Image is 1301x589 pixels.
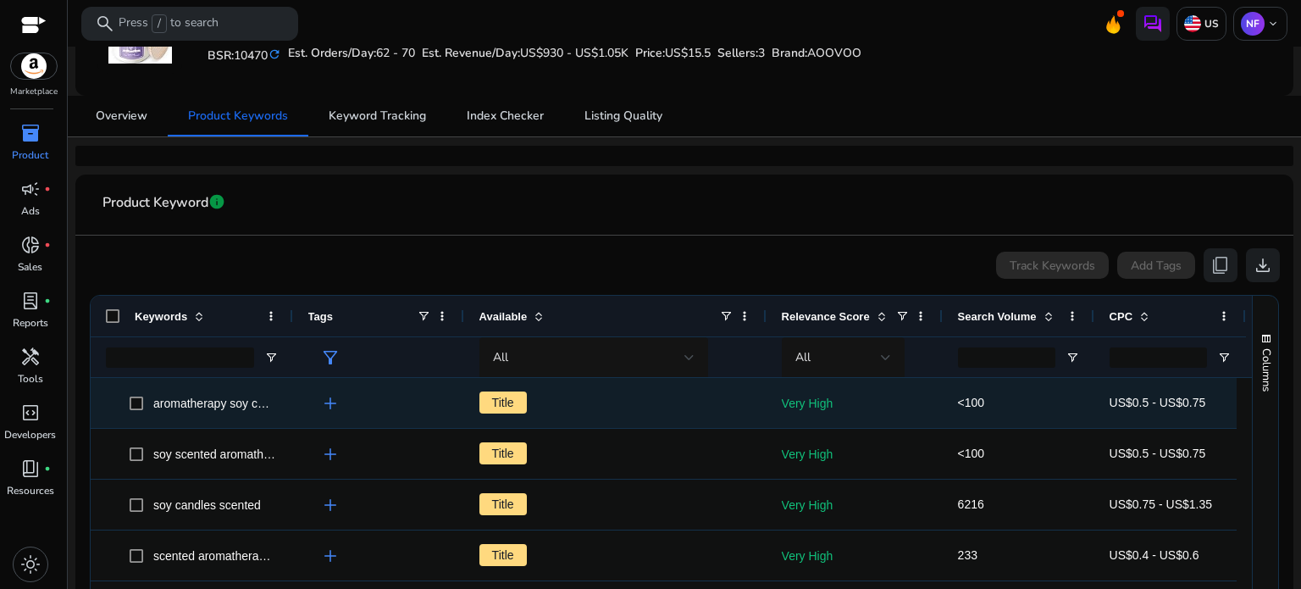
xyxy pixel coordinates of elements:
[264,351,278,364] button: Open Filter Menu
[234,47,268,64] span: 10470
[795,349,811,365] span: All
[422,47,628,61] h5: Est. Revenue/Day:
[665,45,711,61] span: US$15.5
[20,458,41,479] span: book_4
[208,193,225,210] span: info
[376,45,415,61] span: 62 - 70
[520,45,628,61] span: US$930 - US$1.05K
[106,347,254,368] input: Keywords Filter Input
[958,396,985,409] span: <100
[958,497,984,511] span: 6216
[153,498,261,512] span: soy candles scented
[288,47,415,61] h5: Est. Orders/Day:
[1217,351,1231,364] button: Open Filter Menu
[1110,447,1206,460] span: US$0.5 - US$0.75
[1110,347,1207,368] input: CPC Filter Input
[153,397,451,410] span: aromatherapy soy candle for home scented candles gifts
[772,47,861,61] h5: :
[11,53,57,79] img: amazon.svg
[479,442,527,464] span: Title
[1110,310,1132,323] span: CPC
[152,14,167,33] span: /
[782,488,927,523] p: Very High
[96,110,147,122] span: Overview
[153,447,337,461] span: soy scented aromatherapy candles
[1241,12,1265,36] p: NF
[135,310,187,323] span: Keywords
[102,188,208,218] span: Product Keyword
[7,483,54,498] p: Resources
[320,347,340,368] span: filter_alt
[479,544,527,566] span: Title
[1246,248,1280,282] button: download
[44,242,51,248] span: fiber_manual_record
[635,47,711,61] h5: Price:
[584,110,662,122] span: Listing Quality
[320,393,340,414] span: add
[18,259,42,275] p: Sales
[1110,396,1206,409] span: US$0.5 - US$0.75
[12,147,48,163] p: Product
[10,86,58,98] p: Marketplace
[20,123,41,143] span: inventory_2
[1110,548,1199,562] span: US$0.4 - US$0.6
[1259,348,1274,392] span: Columns
[320,444,340,464] span: add
[20,291,41,311] span: lab_profile
[1066,351,1079,364] button: Open Filter Menu
[119,14,219,33] p: Press to search
[44,465,51,472] span: fiber_manual_record
[958,310,1037,323] span: Search Volume
[1266,17,1280,31] span: keyboard_arrow_down
[44,186,51,192] span: fiber_manual_record
[493,349,508,365] span: All
[479,392,527,414] span: Title
[772,45,805,61] span: Brand
[20,179,41,199] span: campaign
[782,386,927,421] p: Very High
[807,45,861,61] span: AOOVOO
[13,315,48,331] p: Reports
[479,310,528,323] span: Available
[1253,255,1273,275] span: download
[758,45,765,61] span: 3
[20,235,41,255] span: donut_small
[153,549,315,563] span: scented aromatherapy candles
[320,546,340,566] span: add
[20,347,41,367] span: handyman
[467,110,544,122] span: Index Checker
[21,203,40,219] p: Ads
[782,437,927,472] p: Very High
[329,110,426,122] span: Keyword Tracking
[958,447,985,460] span: <100
[958,347,1055,368] input: Search Volume Filter Input
[320,495,340,515] span: add
[717,47,765,61] h5: Sellers:
[188,110,288,122] span: Product Keywords
[268,47,281,63] mat-icon: refresh
[308,310,333,323] span: Tags
[18,371,43,386] p: Tools
[1201,17,1219,31] p: US
[782,310,870,323] span: Relevance Score
[1184,15,1201,32] img: us.svg
[1110,497,1212,511] span: US$0.75 - US$1.35
[4,427,56,442] p: Developers
[208,45,281,64] h5: BSR:
[44,297,51,304] span: fiber_manual_record
[20,403,41,423] span: code_blocks
[20,554,41,575] span: light_mode
[958,548,977,562] span: 233
[782,539,927,574] p: Very High
[95,14,115,34] span: search
[479,493,527,515] span: Title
